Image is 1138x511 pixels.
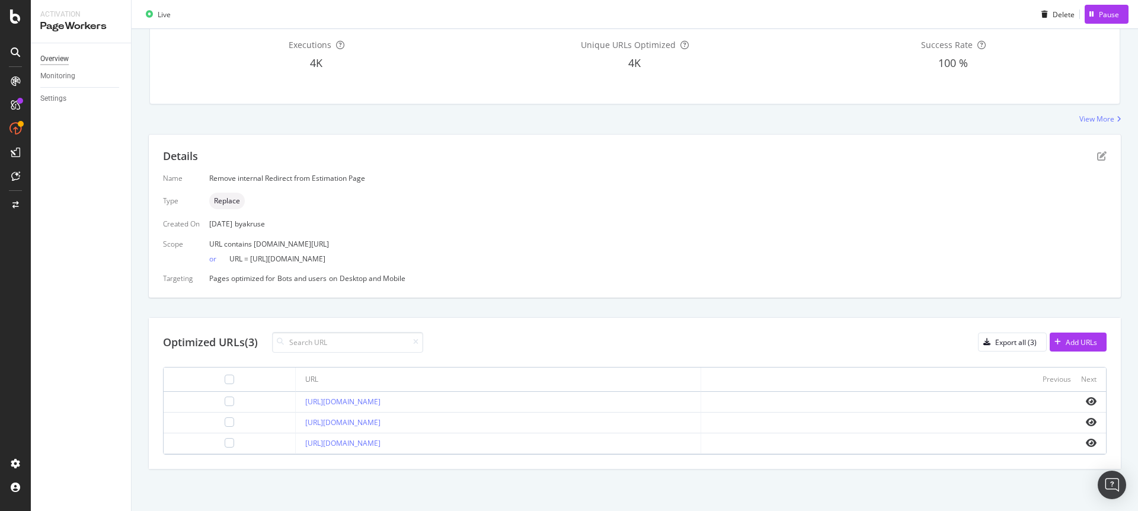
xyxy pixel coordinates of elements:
div: neutral label [209,193,245,209]
div: Remove internal Redirect from Estimation Page [209,173,1107,183]
i: eye [1086,417,1097,427]
button: Add URLs [1050,333,1107,352]
a: Overview [40,53,123,65]
div: Next [1081,374,1097,384]
input: Search URL [272,332,423,353]
a: Settings [40,92,123,105]
div: Name [163,173,200,183]
div: Settings [40,92,66,105]
span: URL = [URL][DOMAIN_NAME] [229,254,325,264]
span: 4K [310,56,322,70]
a: [URL][DOMAIN_NAME] [305,417,381,427]
a: Monitoring [40,70,123,82]
a: View More [1079,114,1121,124]
div: Targeting [163,273,200,283]
span: 4K [628,56,641,70]
div: PageWorkers [40,20,122,33]
div: URL [305,374,318,385]
button: Pause [1085,5,1129,24]
div: Optimized URLs (3) [163,335,258,350]
div: Activation [40,9,122,20]
div: Open Intercom Messenger [1098,471,1126,499]
div: Pause [1099,9,1119,19]
span: URL contains [DOMAIN_NAME][URL] [209,239,329,249]
div: Desktop and Mobile [340,273,405,283]
button: Next [1081,372,1097,387]
i: eye [1086,438,1097,448]
span: Success Rate [921,39,973,50]
button: Previous [1043,372,1071,387]
div: Delete [1053,9,1075,19]
div: Created On [163,219,200,229]
div: by akruse [235,219,265,229]
div: Overview [40,53,69,65]
a: [URL][DOMAIN_NAME] [305,397,381,407]
div: Details [163,149,198,164]
div: Type [163,196,200,206]
div: Bots and users [277,273,327,283]
div: Add URLs [1066,337,1097,347]
a: [URL][DOMAIN_NAME] [305,438,381,448]
div: Live [158,9,171,19]
button: Delete [1037,5,1075,24]
div: Previous [1043,374,1071,384]
div: Scope [163,239,200,249]
div: View More [1079,114,1114,124]
span: Unique URLs Optimized [581,39,676,50]
div: Pages optimized for on [209,273,1107,283]
div: Monitoring [40,70,75,82]
span: Executions [289,39,331,50]
span: 100 % [938,56,968,70]
div: or [209,254,229,264]
i: eye [1086,397,1097,406]
button: Export all (3) [978,333,1047,352]
div: Export all (3) [995,337,1037,347]
span: Replace [214,197,240,205]
div: [DATE] [209,219,1107,229]
div: pen-to-square [1097,151,1107,161]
